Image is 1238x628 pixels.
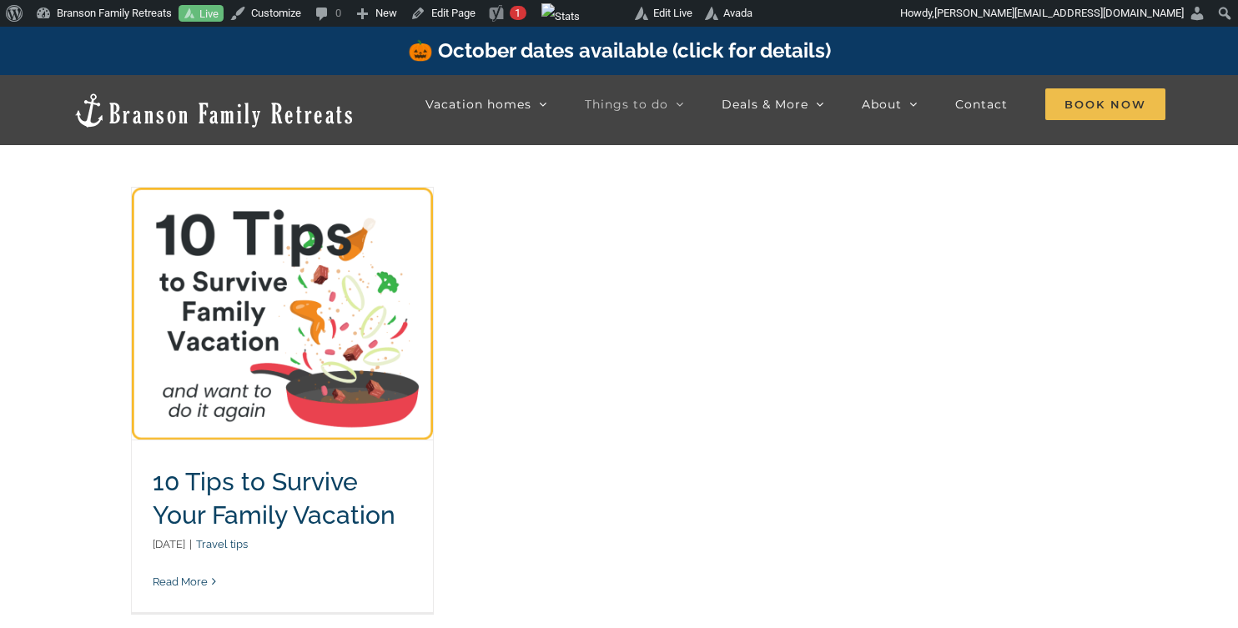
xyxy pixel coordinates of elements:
a: Book Now [1045,88,1165,121]
span: About [862,98,902,110]
a: Things to do [585,88,684,121]
span: Contact [955,98,1008,110]
span: Things to do [585,98,668,110]
a: 🎃 October dates available (click for details) [408,38,831,63]
a: More on 10 Tips to Survive Your Family Vacation [153,575,208,588]
span: Book Now [1045,88,1165,120]
span: [DATE] [153,538,185,550]
span: Vacation homes [425,98,531,110]
a: Deals & More [722,88,824,121]
a: 10 Tips to Survive Your Family Vacation [153,467,395,530]
a: Vacation homes [425,88,547,121]
span: | [185,538,196,550]
span: 1 [515,7,521,19]
a: Live [179,5,224,23]
img: Views over 48 hours. Click for more Jetpack Stats. [541,3,580,30]
img: Branson Family Retreats Logo [73,92,355,129]
span: [PERSON_NAME][EMAIL_ADDRESS][DOMAIN_NAME] [934,7,1184,19]
nav: Main Menu [425,88,1165,121]
a: Contact [955,88,1008,121]
a: Travel tips [196,538,248,550]
span: Deals & More [722,98,808,110]
a: About [862,88,918,121]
